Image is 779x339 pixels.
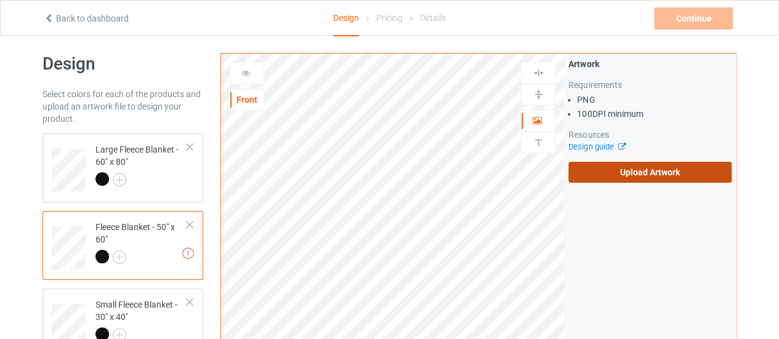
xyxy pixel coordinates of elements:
[42,134,203,202] div: Large Fleece Blanket - 60" x 80"
[577,108,732,120] li: 100 DPI minimum
[568,162,732,183] label: Upload Artwork
[568,142,624,151] a: Design guide
[95,143,187,185] div: Large Fleece Blanket - 60" x 80"
[533,89,544,100] img: svg%3E%0A
[577,94,732,106] li: PNG
[95,221,187,263] div: Fleece Blanket - 50" x 60"
[568,58,732,70] div: Artwork
[376,1,403,35] div: Pricing
[113,173,126,186] img: svg+xml;base64,PD94bWwgdmVyc2lvbj0iMS4wIiBlbmNvZGluZz0iVVRGLTgiPz4KPHN2ZyB3aWR0aD0iMjJweCIgaGVpZ2...
[568,129,732,141] div: Resources
[533,137,544,148] img: svg%3E%0A
[182,247,194,259] img: exclamation icon
[42,211,203,280] div: Fleece Blanket - 50" x 60"
[568,79,732,91] div: Requirements
[113,250,126,264] img: svg+xml;base64,PD94bWwgdmVyc2lvbj0iMS4wIiBlbmNvZGluZz0iVVRGLTgiPz4KPHN2ZyB3aWR0aD0iMjJweCIgaGVpZ2...
[333,1,359,36] div: Design
[42,53,203,75] h1: Design
[230,94,264,106] div: Front
[533,67,544,79] img: svg%3E%0A
[420,1,446,35] div: Details
[42,88,203,125] div: Select colors for each of the products and upload an artwork file to design your product.
[44,14,129,23] a: Back to dashboard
